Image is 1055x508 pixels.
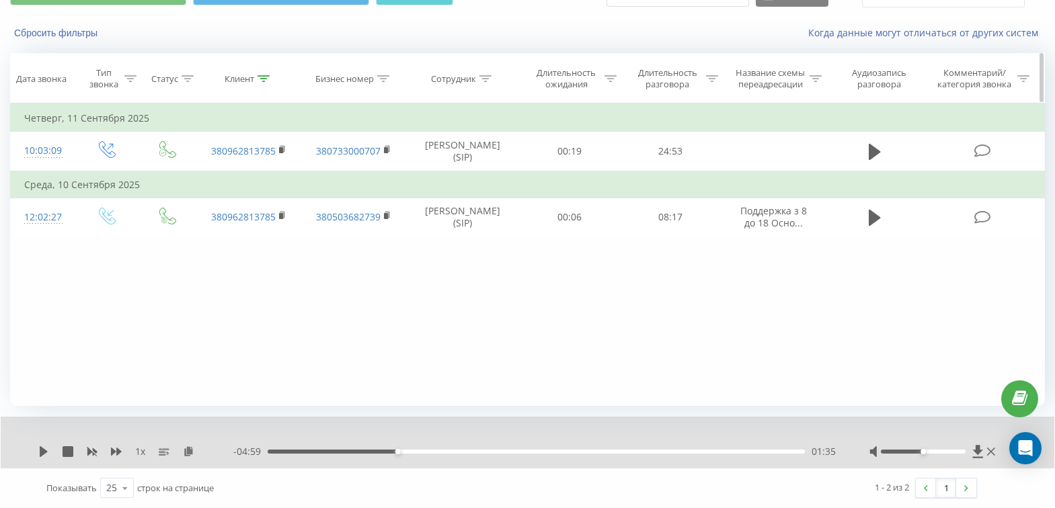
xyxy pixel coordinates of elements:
div: Статус [151,73,178,85]
td: 24:53 [620,132,721,171]
a: 380503682739 [316,210,381,223]
td: 00:19 [519,132,620,171]
div: 1 - 2 из 2 [875,480,909,494]
td: 00:06 [519,198,620,237]
a: 380962813785 [211,144,276,157]
a: 380733000707 [316,144,381,157]
span: Показывать [46,482,97,494]
span: - 04:59 [233,445,268,458]
div: 10:03:09 [24,138,62,164]
span: 01:35 [812,445,836,458]
td: [PERSON_NAME] (SIP) [406,198,519,237]
div: Accessibility label [395,449,401,454]
div: Длительность разговора [632,67,702,90]
span: 1 x [135,445,145,458]
td: [PERSON_NAME] (SIP) [406,132,519,171]
div: Дата звонка [16,73,67,85]
span: Поддержка з 8 до 18 Осно... [740,204,807,229]
td: Среда, 10 Сентября 2025 [11,171,1045,198]
div: 12:02:27 [24,204,62,230]
div: Длительность ожидания [531,67,601,90]
div: Open Intercom Messenger [1009,432,1042,464]
div: Тип звонка [87,67,120,90]
button: Сбросить фильтры [10,27,104,39]
div: Accessibility label [921,449,926,454]
div: Клиент [225,73,254,85]
a: 1 [936,478,956,497]
div: Сотрудник [431,73,476,85]
div: Аудиозапись разговора [838,67,920,90]
td: 08:17 [620,198,721,237]
div: Бизнес номер [315,73,374,85]
div: Название схемы переадресации [734,67,806,90]
div: 25 [106,481,117,495]
td: Четверг, 11 Сентября 2025 [11,105,1045,132]
a: 380962813785 [211,210,276,223]
a: Когда данные могут отличаться от других систем [808,26,1045,39]
div: Комментарий/категория звонка [935,67,1014,90]
span: строк на странице [137,482,214,494]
